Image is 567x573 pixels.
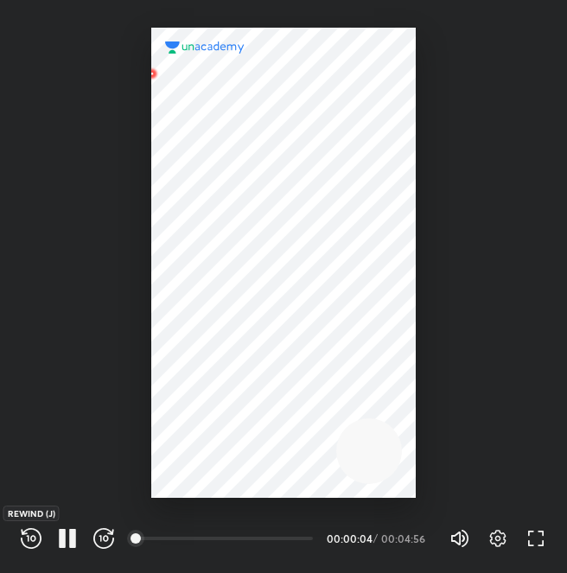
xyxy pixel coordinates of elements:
img: logo.2a7e12a2.svg [165,41,245,54]
div: / [373,533,378,544]
div: REWIND (J) [3,506,60,521]
div: 00:04:56 [381,533,429,544]
img: wMgqJGBwKWe8AAAAABJRU5ErkJggg== [142,63,162,84]
div: 00:00:04 [327,533,370,544]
